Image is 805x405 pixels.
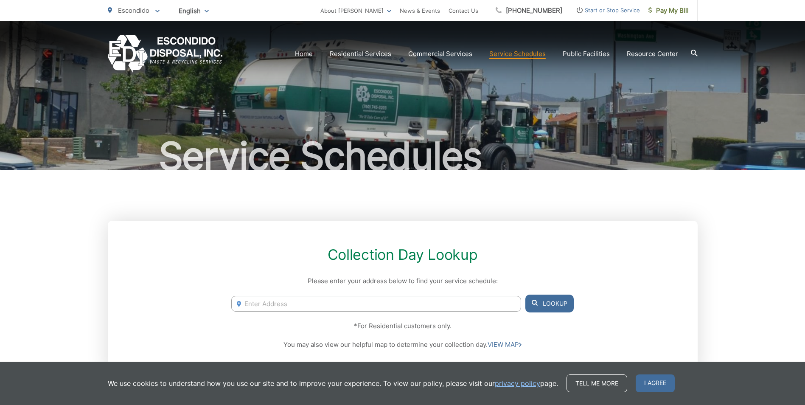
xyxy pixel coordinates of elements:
[627,49,678,59] a: Resource Center
[330,49,391,59] a: Residential Services
[563,49,610,59] a: Public Facilities
[231,296,521,312] input: Enter Address
[118,6,149,14] span: Escondido
[295,49,313,59] a: Home
[108,135,698,177] h1: Service Schedules
[172,3,215,18] span: English
[489,49,546,59] a: Service Schedules
[231,321,573,331] p: *For Residential customers only.
[108,378,558,388] p: We use cookies to understand how you use our site and to improve your experience. To view our pol...
[495,378,540,388] a: privacy policy
[525,295,574,312] button: Lookup
[231,340,573,350] p: You may also view our helpful map to determine your collection day.
[636,374,675,392] span: I agree
[488,340,522,350] a: VIEW MAP
[449,6,478,16] a: Contact Us
[648,6,689,16] span: Pay My Bill
[231,276,573,286] p: Please enter your address below to find your service schedule:
[231,246,573,263] h2: Collection Day Lookup
[320,6,391,16] a: About [PERSON_NAME]
[108,35,223,73] a: EDCD logo. Return to the homepage.
[408,49,472,59] a: Commercial Services
[567,374,627,392] a: Tell me more
[400,6,440,16] a: News & Events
